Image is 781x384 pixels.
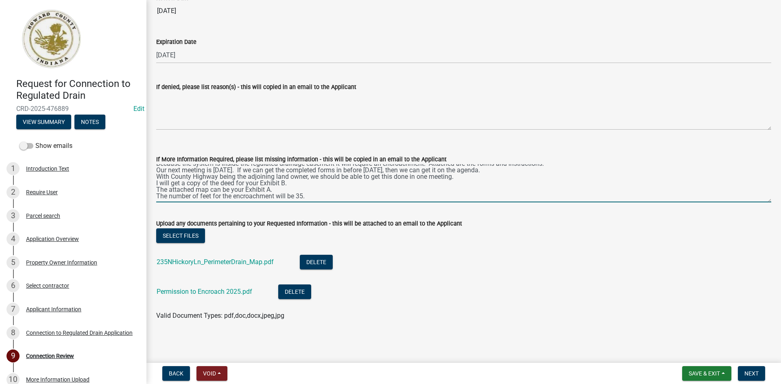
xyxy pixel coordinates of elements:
div: 2 [7,186,20,199]
wm-modal-confirm: Edit Application Number [133,105,144,113]
a: Edit [133,105,144,113]
div: 9 [7,349,20,362]
span: Back [169,370,183,377]
div: More Information Upload [26,377,89,382]
img: Howard County, Indiana [16,9,86,69]
span: Next [744,370,759,377]
label: Show emails [20,141,72,151]
div: 1 [7,162,20,175]
button: Next [738,366,765,381]
button: View Summary [16,115,71,129]
wm-modal-confirm: Delete Document [300,259,333,267]
div: Connection Review [26,353,74,359]
div: 7 [7,303,20,316]
div: Applicant Information [26,306,81,312]
button: Notes [74,115,105,129]
div: Application Overview [26,236,79,242]
button: Void [196,366,227,381]
div: Connection to Regulated Drain Application [26,330,133,336]
h4: Request for Connection to Regulated Drain [16,78,140,102]
label: If More Information Required, please list missing information - this will be copied in an email t... [156,157,447,163]
wm-modal-confirm: Delete Document [278,289,311,296]
button: Save & Exit [682,366,731,381]
div: 6 [7,279,20,292]
button: Back [162,366,190,381]
span: Save & Exit [689,370,720,377]
div: 3 [7,209,20,222]
div: Property Owner Information [26,260,97,265]
button: Select files [156,228,205,243]
label: Upload any documents pertaining to your Requested Information - this will be attached to an email... [156,221,462,227]
span: Valid Document Types: pdf,doc,docx,jpeg,jpg [156,312,284,319]
a: Permission to Encroach 2025.pdf [157,288,252,295]
wm-modal-confirm: Summary [16,119,71,126]
div: Parcel search [26,213,60,219]
wm-modal-confirm: Notes [74,119,105,126]
div: 8 [7,326,20,339]
div: 5 [7,256,20,269]
button: Delete [278,284,311,299]
label: Expiration Date [156,39,196,45]
button: Delete [300,255,333,269]
a: 235NHickoryLn_PerimeterDrain_Map.pdf [157,258,274,266]
span: Void [203,370,216,377]
div: Require User [26,189,58,195]
span: CRD-2025-476889 [16,105,130,113]
div: Select contractor [26,283,69,289]
label: If denied, please list reason(s) - this will copied in an email to the Applicant [156,85,356,90]
div: Introduction Text [26,166,69,171]
div: 4 [7,232,20,245]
